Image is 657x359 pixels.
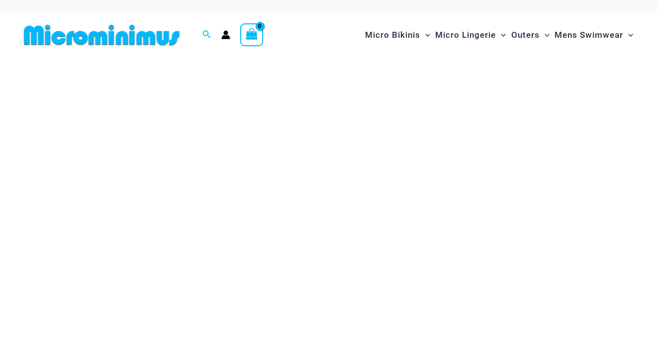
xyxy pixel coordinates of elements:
[623,22,633,48] span: Menu Toggle
[552,20,636,50] a: Mens SwimwearMenu ToggleMenu Toggle
[496,22,506,48] span: Menu Toggle
[540,22,550,48] span: Menu Toggle
[420,22,430,48] span: Menu Toggle
[202,29,211,41] a: Search icon link
[361,18,637,52] nav: Site Navigation
[433,20,508,50] a: Micro LingerieMenu ToggleMenu Toggle
[363,20,433,50] a: Micro BikinisMenu ToggleMenu Toggle
[509,20,552,50] a: OutersMenu ToggleMenu Toggle
[435,22,496,48] span: Micro Lingerie
[240,23,263,46] a: View Shopping Cart, empty
[511,22,540,48] span: Outers
[555,22,623,48] span: Mens Swimwear
[221,30,230,39] a: Account icon link
[20,24,184,46] img: MM SHOP LOGO FLAT
[365,22,420,48] span: Micro Bikinis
